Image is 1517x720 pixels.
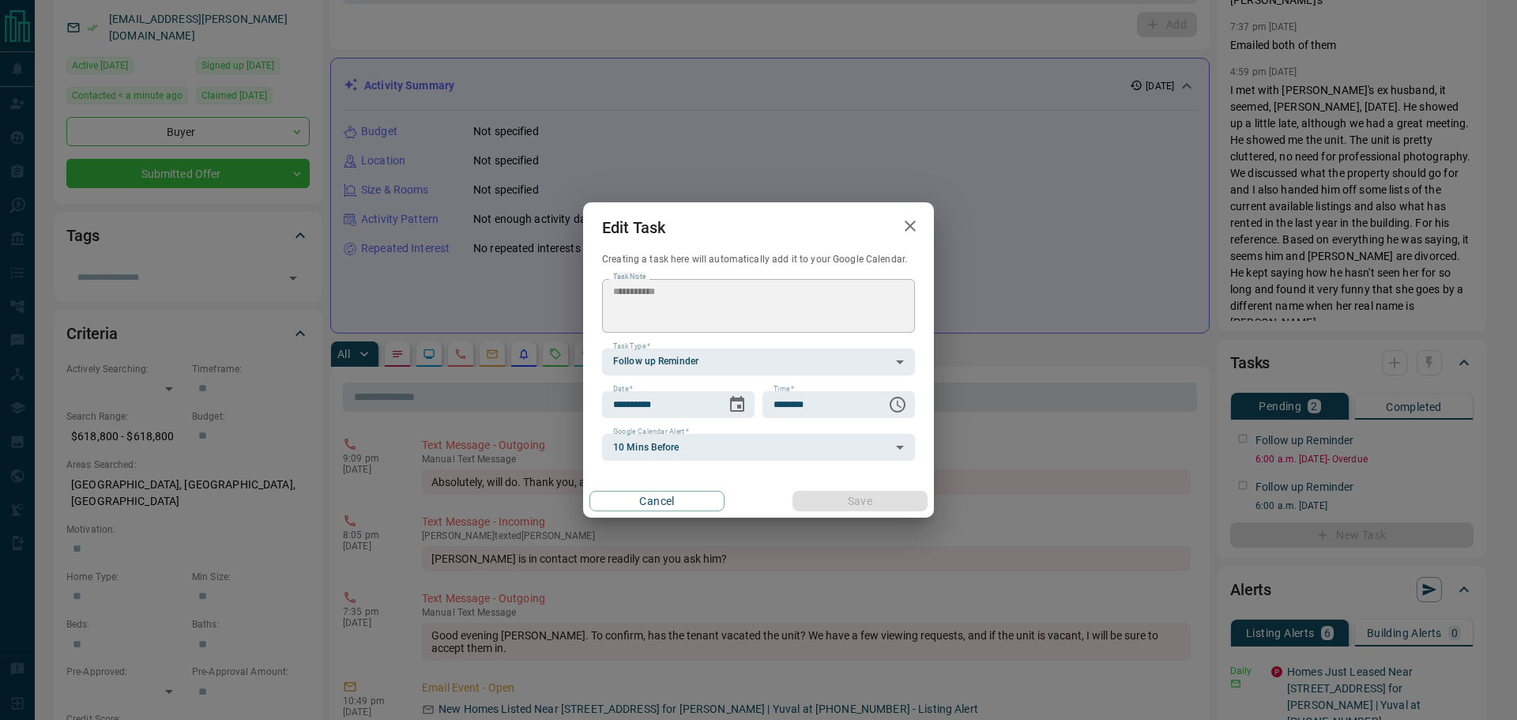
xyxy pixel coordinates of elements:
[602,434,915,461] div: 10 Mins Before
[602,349,915,375] div: Follow up Reminder
[613,427,689,437] label: Google Calendar Alert
[613,341,650,352] label: Task Type
[602,253,915,266] p: Creating a task here will automatically add it to your Google Calendar.
[882,389,913,420] button: Choose time, selected time is 6:00 AM
[774,384,794,394] label: Time
[583,202,684,253] h2: Edit Task
[613,272,646,282] label: Task Note
[721,389,753,420] button: Choose date, selected date is Sep 12, 2025
[613,384,633,394] label: Date
[589,491,725,511] button: Cancel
